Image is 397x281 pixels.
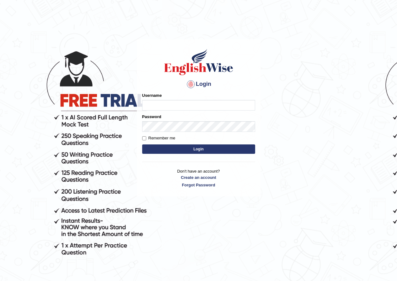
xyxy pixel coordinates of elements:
[142,92,162,98] label: Username
[142,144,255,154] button: Login
[142,174,255,180] a: Create an account
[142,79,255,89] h4: Login
[163,48,234,76] img: Logo of English Wise sign in for intelligent practice with AI
[142,114,161,120] label: Password
[142,135,175,141] label: Remember me
[142,136,146,140] input: Remember me
[142,182,255,188] a: Forgot Password
[142,168,255,188] p: Don't have an account?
